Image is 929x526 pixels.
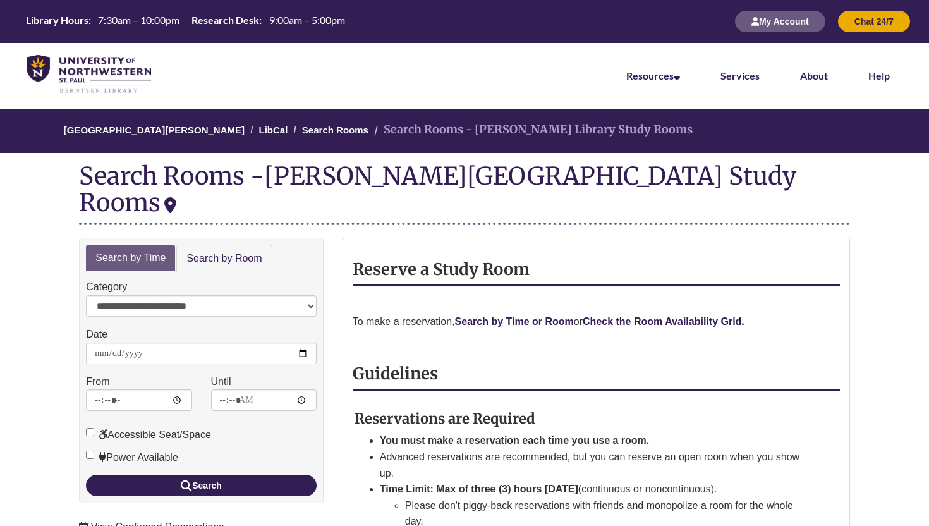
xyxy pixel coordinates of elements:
[380,435,650,446] strong: You must make a reservation each time you use a room.
[720,70,760,82] a: Services
[86,427,211,443] label: Accessible Seat/Space
[353,364,438,384] strong: Guidelines
[355,410,535,427] strong: Reservations are Required
[800,70,828,82] a: About
[98,14,179,26] span: 7:30am – 10:00pm
[21,13,349,28] table: Hours Today
[79,162,850,224] div: Search Rooms -
[735,16,825,27] a: My Account
[186,13,264,27] th: Research Desk:
[838,16,910,27] a: Chat 24/7
[259,125,288,135] a: LibCal
[64,125,245,135] a: [GEOGRAPHIC_DATA][PERSON_NAME]
[380,449,810,481] li: Advanced reservations are recommended, but you can reserve an open room when you show up.
[86,451,94,459] input: Power Available
[455,316,574,327] a: Search by Time or Room
[583,316,744,327] a: Check the Room Availability Grid.
[86,428,94,436] input: Accessible Seat/Space
[868,70,890,82] a: Help
[79,161,796,217] div: [PERSON_NAME][GEOGRAPHIC_DATA] Study Rooms
[21,13,93,27] th: Library Hours:
[176,245,272,273] a: Search by Room
[86,326,107,343] label: Date
[735,11,825,32] button: My Account
[838,11,910,32] button: Chat 24/7
[353,259,530,279] strong: Reserve a Study Room
[353,314,840,330] p: To make a reservation, or
[626,70,680,82] a: Resources
[380,484,578,494] strong: Time Limit: Max of three (3) hours [DATE]
[21,13,349,30] a: Hours Today
[371,121,693,139] li: Search Rooms - [PERSON_NAME] Library Study Rooms
[86,374,109,390] label: From
[86,450,178,466] label: Power Available
[211,374,231,390] label: Until
[269,14,345,26] span: 9:00am – 5:00pm
[79,109,850,153] nav: Breadcrumb
[86,279,127,295] label: Category
[302,125,368,135] a: Search Rooms
[86,475,317,496] button: Search
[86,245,175,272] a: Search by Time
[27,55,151,94] img: UNWSP Library Logo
